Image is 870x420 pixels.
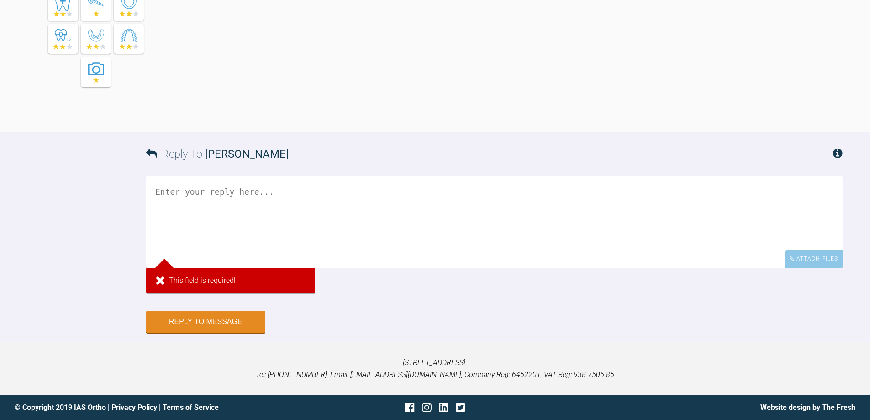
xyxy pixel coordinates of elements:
h3: Reply To [146,145,289,163]
a: Privacy Policy [111,403,157,412]
span: [PERSON_NAME] [205,148,289,160]
a: Website design by The Fresh [760,403,855,412]
button: Reply to Message [146,311,265,333]
div: Attach Files [785,250,843,268]
div: This field is required! [146,268,315,293]
a: Terms of Service [163,403,219,412]
p: [STREET_ADDRESS]. Tel: [PHONE_NUMBER], Email: [EMAIL_ADDRESS][DOMAIN_NAME], Company Reg: 6452201,... [15,357,855,380]
div: © Copyright 2019 IAS Ortho | | [15,402,295,414]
